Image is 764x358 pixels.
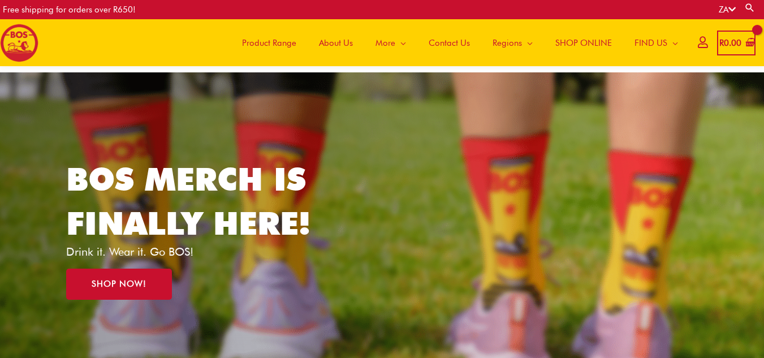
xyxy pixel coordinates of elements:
[555,26,612,60] span: SHOP ONLINE
[92,280,146,288] span: SHOP NOW!
[66,246,327,257] p: Drink it. Wear it. Go BOS!
[66,269,172,300] a: SHOP NOW!
[429,26,470,60] span: Contact Us
[744,2,756,13] a: Search button
[375,26,395,60] span: More
[417,19,481,66] a: Contact Us
[364,19,417,66] a: More
[719,5,736,15] a: ZA
[308,19,364,66] a: About Us
[634,26,667,60] span: FIND US
[242,26,296,60] span: Product Range
[231,19,308,66] a: Product Range
[493,26,522,60] span: Regions
[717,31,756,56] a: View Shopping Cart, empty
[319,26,353,60] span: About Us
[481,19,544,66] a: Regions
[719,38,724,48] span: R
[544,19,623,66] a: SHOP ONLINE
[719,38,741,48] bdi: 0.00
[222,19,689,66] nav: Site Navigation
[66,160,310,242] a: BOS MERCH IS FINALLY HERE!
